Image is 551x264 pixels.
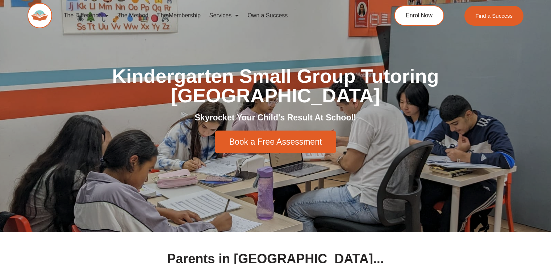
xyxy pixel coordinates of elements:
h2: Skyrocket Your Child's Result At School! [73,112,479,123]
span: Enrol Now [406,13,433,18]
nav: Menu [59,7,366,24]
span: Book a Free Assessment [229,138,322,146]
h1: Kindergarten Small Group Tutoring [GEOGRAPHIC_DATA] [73,66,479,105]
span: Find a Success [475,13,513,18]
a: Enrol Now [394,5,444,26]
a: The Membership [153,7,205,24]
a: The Difference [59,7,113,24]
a: Find a Success [464,6,523,26]
a: Own a Success [243,7,292,24]
a: The Method [113,7,153,24]
a: Book a Free Assessment [215,131,337,153]
a: Services [205,7,243,24]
